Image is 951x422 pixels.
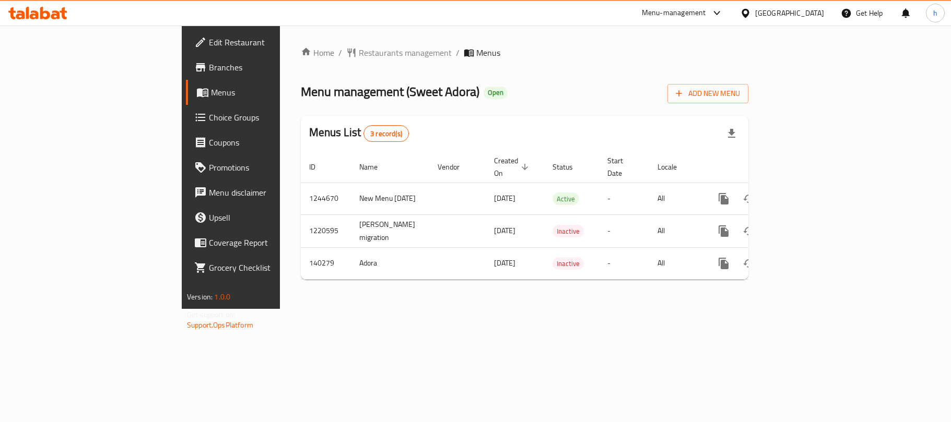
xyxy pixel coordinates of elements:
span: Branches [209,61,332,74]
span: 3 record(s) [364,129,408,139]
a: Upsell [186,205,341,230]
button: more [711,219,736,244]
button: Change Status [736,219,761,244]
a: Choice Groups [186,105,341,130]
a: Branches [186,55,341,80]
span: Status [553,161,586,173]
span: Menu disclaimer [209,186,332,199]
td: New Menu [DATE] [351,183,429,214]
a: Restaurants management [346,46,452,59]
span: Add New Menu [676,87,740,100]
td: - [599,247,649,279]
span: Vendor [438,161,473,173]
div: Inactive [553,257,584,270]
a: Menus [186,80,341,105]
button: more [711,186,736,211]
div: Menu-management [642,7,706,19]
a: Grocery Checklist [186,255,341,280]
a: Coupons [186,130,341,155]
td: - [599,183,649,214]
span: Start Date [607,154,637,179]
span: Inactive [553,225,584,237]
td: All [649,247,703,279]
span: h [933,7,937,19]
td: All [649,214,703,247]
table: enhanced table [301,151,820,280]
span: Edit Restaurant [209,36,332,49]
button: Change Status [736,186,761,211]
td: - [599,214,649,247]
span: Version: [187,290,213,304]
span: ID [309,161,329,173]
span: Promotions [209,161,332,174]
button: Add New Menu [667,84,748,103]
span: Menus [211,86,332,99]
span: Restaurants management [359,46,452,59]
span: Locale [658,161,690,173]
span: Get support on: [187,308,235,321]
span: Active [553,193,579,205]
div: Open [484,87,508,99]
span: Coverage Report [209,236,332,249]
span: Coupons [209,136,332,149]
span: Choice Groups [209,111,332,124]
span: [DATE] [494,256,515,270]
th: Actions [703,151,820,183]
span: Menus [476,46,500,59]
div: [GEOGRAPHIC_DATA] [755,7,824,19]
a: Promotions [186,155,341,180]
td: [PERSON_NAME] migration [351,214,429,247]
span: [DATE] [494,191,515,205]
span: Inactive [553,258,584,270]
span: Grocery Checklist [209,261,332,274]
button: Change Status [736,251,761,276]
h2: Menus List [309,125,409,142]
span: Open [484,88,508,97]
td: Adora [351,247,429,279]
a: Menu disclaimer [186,180,341,205]
span: [DATE] [494,224,515,237]
nav: breadcrumb [301,46,748,59]
div: Inactive [553,225,584,237]
li: / [456,46,460,59]
a: Support.OpsPlatform [187,318,253,332]
span: Created On [494,154,532,179]
span: Name [359,161,391,173]
span: Upsell [209,211,332,224]
td: All [649,183,703,214]
span: Menu management ( Sweet Adora ) [301,80,479,103]
div: Export file [719,121,744,146]
button: more [711,251,736,276]
a: Edit Restaurant [186,30,341,55]
a: Coverage Report [186,230,341,255]
div: Total records count [363,125,409,142]
span: 1.0.0 [214,290,230,304]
